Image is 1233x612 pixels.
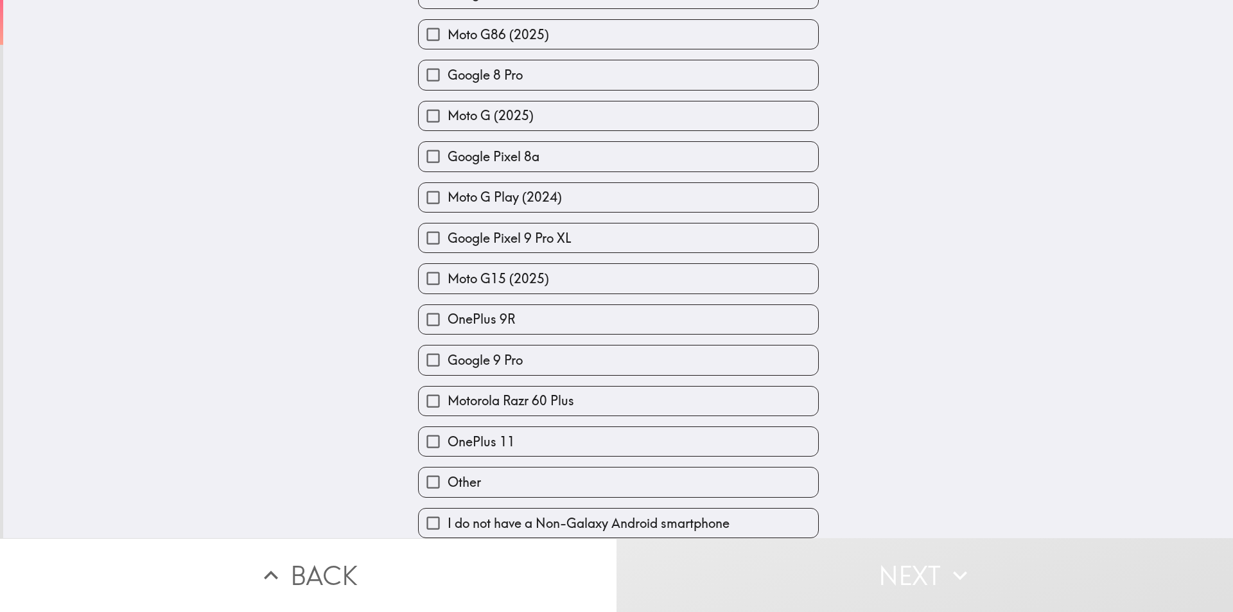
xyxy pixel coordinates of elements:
[419,264,818,293] button: Moto G15 (2025)
[419,183,818,212] button: Moto G Play (2024)
[448,433,515,451] span: OnePlus 11
[448,473,481,491] span: Other
[448,310,515,328] span: OnePlus 9R
[419,223,818,252] button: Google Pixel 9 Pro XL
[419,20,818,49] button: Moto G86 (2025)
[419,427,818,456] button: OnePlus 11
[448,148,539,166] span: Google Pixel 8a
[448,392,574,410] span: Motorola Razr 60 Plus
[448,26,549,44] span: Moto G86 (2025)
[448,514,730,532] span: I do not have a Non-Galaxy Android smartphone
[448,107,534,125] span: Moto G (2025)
[448,270,549,288] span: Moto G15 (2025)
[419,468,818,496] button: Other
[419,101,818,130] button: Moto G (2025)
[448,188,562,206] span: Moto G Play (2024)
[616,538,1233,612] button: Next
[419,509,818,538] button: I do not have a Non-Galaxy Android smartphone
[448,351,523,369] span: Google 9 Pro
[419,142,818,171] button: Google Pixel 8a
[419,387,818,415] button: Motorola Razr 60 Plus
[448,229,571,247] span: Google Pixel 9 Pro XL
[419,60,818,89] button: Google 8 Pro
[419,305,818,334] button: OnePlus 9R
[419,345,818,374] button: Google 9 Pro
[448,66,523,84] span: Google 8 Pro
